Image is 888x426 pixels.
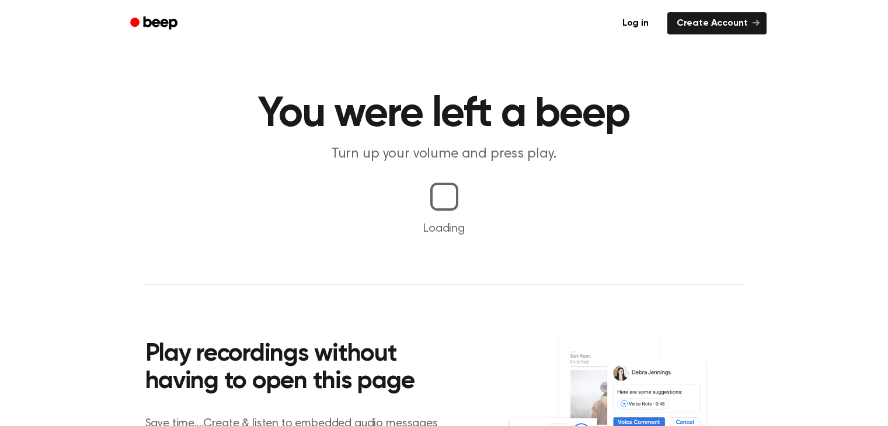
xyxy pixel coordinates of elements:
[220,145,668,164] p: Turn up your volume and press play.
[667,12,767,34] a: Create Account
[122,12,188,35] a: Beep
[145,341,460,396] h2: Play recordings without having to open this page
[611,10,660,37] a: Log in
[14,220,874,238] p: Loading
[145,93,743,135] h1: You were left a beep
